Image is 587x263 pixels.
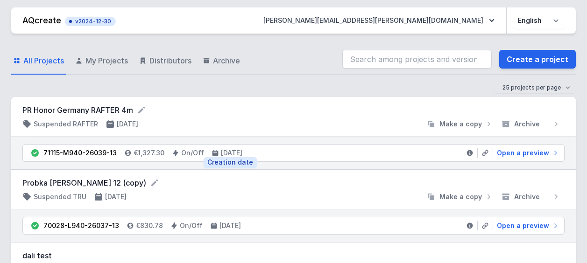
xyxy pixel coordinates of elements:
[34,192,86,201] h4: Suspended TRU
[423,119,497,129] button: Make a copy
[219,221,241,230] h4: [DATE]
[134,148,164,158] h4: €1,327.30
[221,148,242,158] h4: [DATE]
[22,15,61,25] a: AQcreate
[137,48,193,75] a: Distributors
[423,192,497,201] button: Make a copy
[204,157,257,168] div: Creation date
[117,119,138,129] h4: [DATE]
[497,148,549,158] span: Open a preview
[70,18,111,25] span: v2024-12-30
[256,12,502,29] button: [PERSON_NAME][EMAIL_ADDRESS][PERSON_NAME][DOMAIN_NAME]
[493,221,560,230] a: Open a preview
[497,221,549,230] span: Open a preview
[22,250,565,261] h3: dali test
[213,55,240,66] span: Archive
[150,178,159,187] button: Rename project
[497,119,565,129] button: Archive
[497,192,565,201] button: Archive
[439,192,482,201] span: Make a copy
[136,221,163,230] h4: €830.78
[73,48,130,75] a: My Projects
[514,119,540,129] span: Archive
[493,148,560,158] a: Open a preview
[439,119,482,129] span: Make a copy
[34,119,98,129] h4: Suspended RAFTER
[23,55,64,66] span: All Projects
[181,148,204,158] h4: On/Off
[85,55,128,66] span: My Projects
[180,221,203,230] h4: On/Off
[201,48,242,75] a: Archive
[514,192,540,201] span: Archive
[22,104,565,116] form: PR Honor Germany RAFTER 4m
[137,105,146,115] button: Rename project
[512,12,565,29] select: Choose language
[65,15,116,26] button: v2024-12-30
[22,177,565,188] form: Probka [PERSON_NAME] 12 (copy)
[342,50,492,69] input: Search among projects and versions...
[105,192,127,201] h4: [DATE]
[149,55,191,66] span: Distributors
[43,221,119,230] div: 70028-L940-26037-13
[11,48,66,75] a: All Projects
[499,50,576,69] a: Create a project
[43,148,117,158] div: 71115-M940-26039-13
